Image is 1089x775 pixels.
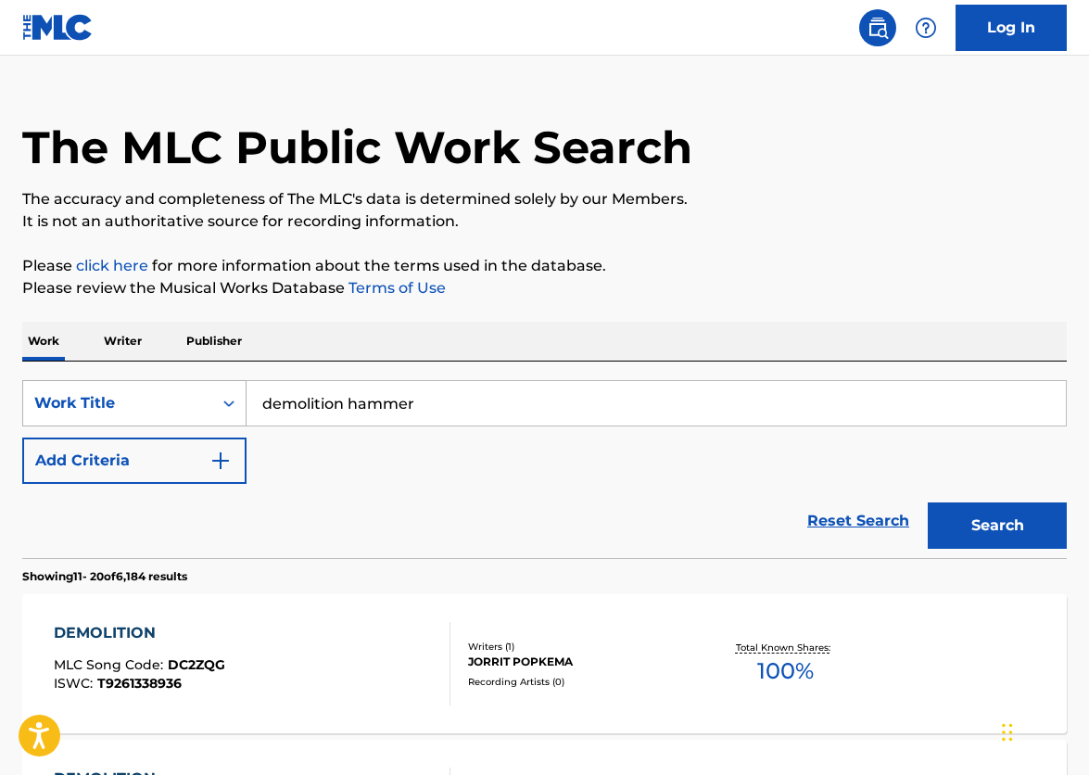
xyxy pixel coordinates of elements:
img: MLC Logo [22,14,94,41]
h1: The MLC Public Work Search [22,120,692,175]
div: Writers ( 1 ) [468,640,699,654]
iframe: Chat Widget [996,686,1089,775]
span: ISWC : [54,675,97,692]
div: JORRIT POPKEMA [468,654,699,670]
a: click here [76,257,148,274]
p: Total Known Shares: [736,641,835,654]
a: Terms of Use [345,279,446,297]
img: help [915,17,937,39]
p: Publisher [181,322,247,361]
div: Recording Artists ( 0 ) [468,675,699,689]
span: DC2ZQG [168,656,225,673]
a: DEMOLITIONMLC Song Code:DC2ZQGISWC:T9261338936Writers (1)JORRIT POPKEMARecording Artists (0)Total... [22,594,1067,733]
div: DEMOLITION [54,622,225,644]
img: search [867,17,889,39]
p: Writer [98,322,147,361]
span: T9261338936 [97,675,182,692]
div: Help [907,9,944,46]
p: Work [22,322,65,361]
p: Please for more information about the terms used in the database. [22,255,1067,277]
button: Add Criteria [22,438,247,484]
span: MLC Song Code : [54,656,168,673]
a: Reset Search [798,501,918,541]
img: 9d2ae6d4665cec9f34b9.svg [209,450,232,472]
p: It is not an authoritative source for recording information. [22,210,1067,233]
a: Log In [956,5,1067,51]
button: Search [928,502,1067,549]
a: Public Search [859,9,896,46]
p: Please review the Musical Works Database [22,277,1067,299]
span: 100 % [757,654,814,688]
div: Drag [1002,705,1013,760]
div: Work Title [34,392,201,414]
form: Search Form [22,380,1067,558]
p: Showing 11 - 20 of 6,184 results [22,568,187,585]
p: The accuracy and completeness of The MLC's data is determined solely by our Members. [22,188,1067,210]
